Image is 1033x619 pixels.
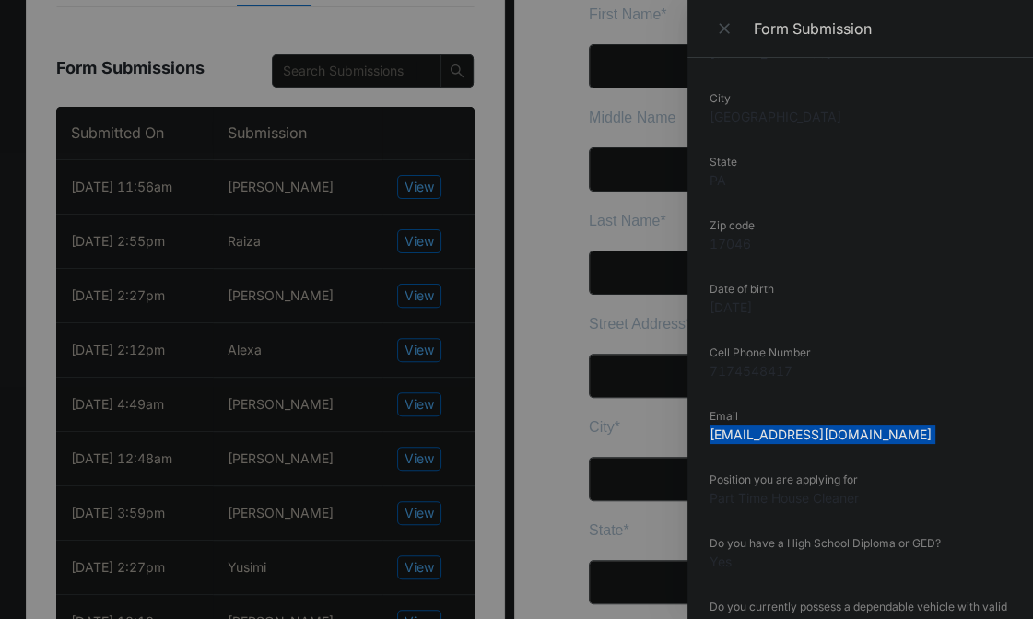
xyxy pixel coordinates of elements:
div: Form Submission [754,18,1011,39]
span: Last Name [15,224,86,239]
button: Close [710,15,743,42]
dd: Yes [710,552,1011,571]
dt: Cell Phone Number [710,345,1011,361]
dd: Part Time House Cleaner [710,488,1011,508]
span: Street Address [15,327,112,343]
span: First Name [15,18,87,33]
span: City [15,430,41,446]
dd: [EMAIL_ADDRESS][DOMAIN_NAME] [710,425,1011,444]
dt: Do you have a High School Diploma or GED? [710,535,1011,552]
dd: 7174548417 [710,361,1011,380]
span: Close [715,16,737,41]
dt: Position you are applying for [710,472,1011,488]
dd: [DATE] [710,298,1011,317]
dt: Email [710,408,1011,425]
dt: City [710,90,1011,107]
dd: PA [710,170,1011,190]
dt: Zip code [710,217,1011,234]
span: State [15,533,49,549]
dd: [GEOGRAPHIC_DATA] [710,107,1011,126]
span: Middle Name [15,121,101,136]
dd: 17046 [710,234,1011,253]
dt: Date of birth [710,281,1011,298]
dt: State [710,154,1011,170]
